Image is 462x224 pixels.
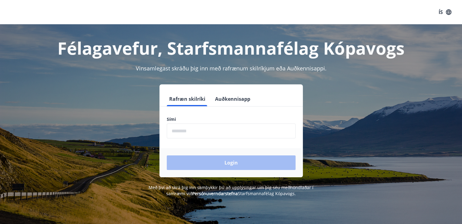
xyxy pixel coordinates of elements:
span: Með því að skrá þig inn samþykkir þú að upplýsingar um þig séu meðhöndlaðar í samræmi við Starfsm... [149,185,313,196]
button: ÍS [435,7,455,18]
a: Persónuverndarstefna [192,191,238,196]
label: Sími [167,116,296,122]
button: Auðkennisapp [213,92,253,106]
span: Vinsamlegast skráðu þig inn með rafrænum skilríkjum eða Auðkennisappi. [136,65,327,72]
button: Rafræn skilríki [167,92,208,106]
h1: Félagavefur, Starfsmannafélag Kópavogs [20,36,443,59]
